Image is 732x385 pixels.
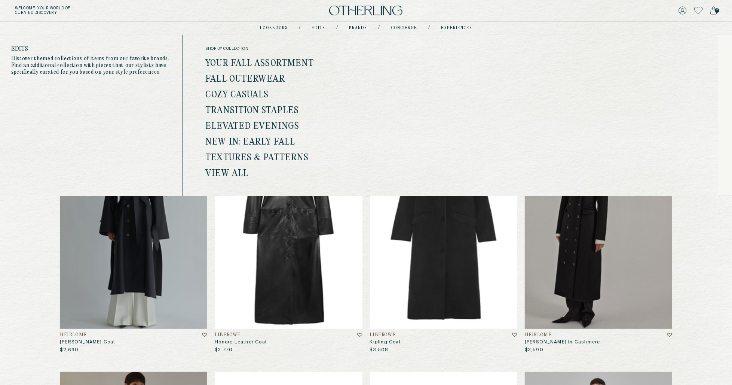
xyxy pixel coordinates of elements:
a: HONORE LEATHER COATLIBEROWEHonore Leather Coat$3,770 [215,130,362,353]
div: / [428,25,430,31]
h3: Kipling Coat [370,339,517,345]
img: logo [329,6,402,16]
h4: LIBEROWE [370,333,396,338]
h3: [PERSON_NAME] In Cashmere [525,339,672,345]
h4: Edits [11,46,171,52]
img: Micaela Coat [60,130,207,329]
img: Evelyn Coat in Cashmere [525,130,672,329]
p: $3,508 [370,347,389,353]
a: Fall Outerwear [205,75,285,84]
a: Textures & Patterns [205,153,309,163]
a: Kipling CoatLIBEROWEKipling Coat$3,508 [370,130,517,353]
span: 2 [715,8,719,13]
h4: Heirlome [60,333,87,338]
a: Cozy Casuals [205,90,269,100]
p: $3,590 [525,347,543,353]
h3: [PERSON_NAME] Coat [60,339,207,345]
a: lookbooks [260,26,288,30]
a: Elevated Evenings [205,122,299,131]
a: New In: Early Fall [205,137,295,147]
span: shop by collection [205,46,377,51]
h4: LIBEROWE [215,333,241,338]
img: Kipling Coat [370,130,517,329]
a: 2 [710,5,717,16]
a: View all [205,169,248,179]
p: Discover themed collections of items from our favorite brands. Find an additional collection with... [11,55,171,76]
div: / [299,25,300,31]
a: concierge [391,26,417,30]
div: / [378,25,380,31]
p: $2,690 [60,347,79,353]
h3: Honore Leather Coat [215,339,362,345]
a: Brands [349,26,367,30]
p: $3,770 [215,347,233,353]
h4: Heirlome [525,333,552,338]
a: Transition Staples [205,106,299,116]
a: Micaela CoatHeirlome[PERSON_NAME] Coat$2,690 [60,130,207,353]
h5: Welcome . Your world of curated discovery. [15,6,226,15]
img: HONORE LEATHER COAT [215,130,362,329]
a: Your Fall Assortment [205,59,314,69]
a: Edits [312,26,325,30]
a: experiences [441,26,472,30]
div: / [336,25,338,31]
a: Evelyn Coat in CashmereHeirlome[PERSON_NAME] In Cashmere$3,590 [525,130,672,353]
